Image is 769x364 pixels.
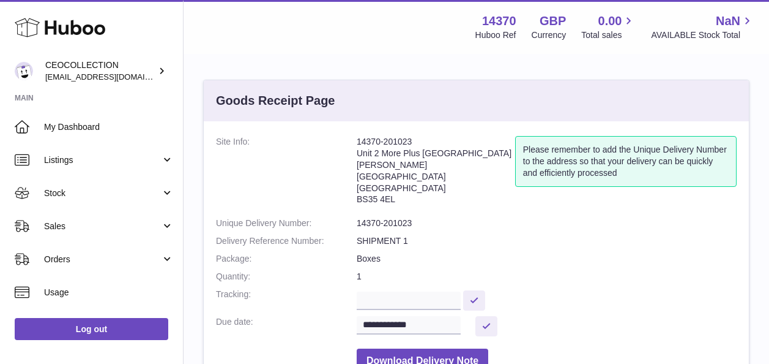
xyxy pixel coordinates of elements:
dd: 1 [357,271,737,282]
strong: GBP [540,13,566,29]
span: Orders [44,254,161,265]
span: Usage [44,287,174,298]
dt: Quantity: [216,271,357,282]
dd: Boxes [357,253,737,265]
div: CEOCOLLECTION [45,59,155,83]
div: Huboo Ref [475,29,516,41]
a: NaN AVAILABLE Stock Total [651,13,754,41]
dt: Unique Delivery Number: [216,218,357,229]
a: Log out [15,318,168,340]
span: NaN [716,13,740,29]
div: Please remember to add the Unique Delivery Number to the address so that your delivery can be qui... [515,136,737,187]
address: 14370-201023 Unit 2 More Plus [GEOGRAPHIC_DATA] [PERSON_NAME][GEOGRAPHIC_DATA] [GEOGRAPHIC_DATA] ... [357,136,515,211]
span: Stock [44,188,161,199]
strong: 14370 [482,13,516,29]
dt: Due date: [216,316,357,336]
span: Sales [44,221,161,232]
span: My Dashboard [44,121,174,133]
dt: Site Info: [216,136,357,211]
span: Total sales [581,29,636,41]
dt: Package: [216,253,357,265]
a: 0.00 Total sales [581,13,636,41]
dd: 14370-201023 [357,218,737,229]
span: 0.00 [598,13,622,29]
h3: Goods Receipt Page [216,93,335,109]
span: AVAILABLE Stock Total [651,29,754,41]
span: Listings [44,154,161,166]
dt: Delivery Reference Number: [216,235,357,247]
img: internalAdmin-14370@internal.huboo.com [15,62,33,80]
dd: SHIPMENT 1 [357,235,737,247]
div: Currency [532,29,567,41]
span: [EMAIL_ADDRESS][DOMAIN_NAME] [45,72,180,82]
dt: Tracking: [216,289,357,310]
